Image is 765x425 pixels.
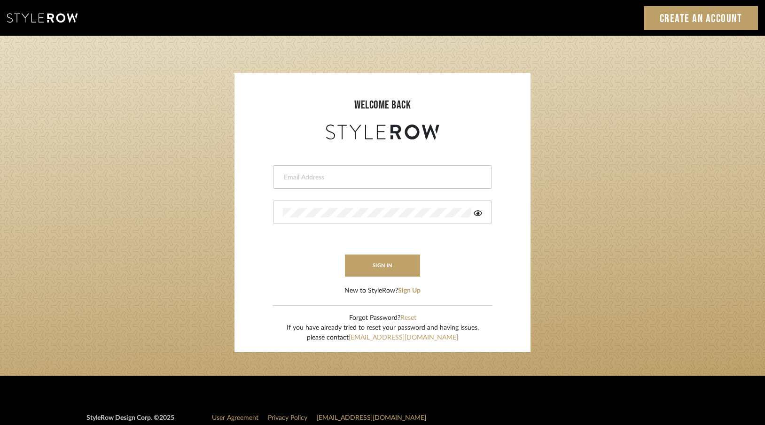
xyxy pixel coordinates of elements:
[244,97,521,114] div: welcome back
[644,6,758,30] a: Create an Account
[287,323,479,343] div: If you have already tried to reset your password and having issues, please contact
[349,334,458,341] a: [EMAIL_ADDRESS][DOMAIN_NAME]
[400,313,416,323] button: Reset
[317,415,426,421] a: [EMAIL_ADDRESS][DOMAIN_NAME]
[212,415,258,421] a: User Agreement
[287,313,479,323] div: Forgot Password?
[283,173,480,182] input: Email Address
[345,255,420,277] button: sign in
[344,286,421,296] div: New to StyleRow?
[398,286,421,296] button: Sign Up
[268,415,307,421] a: Privacy Policy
